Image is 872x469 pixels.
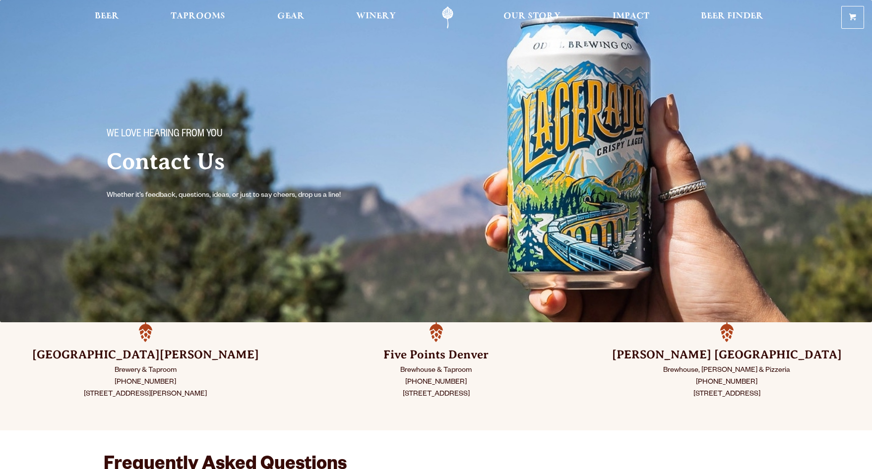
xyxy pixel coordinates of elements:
[606,347,847,363] h3: [PERSON_NAME] [GEOGRAPHIC_DATA]
[429,6,466,29] a: Odell Home
[277,12,305,20] span: Gear
[315,347,557,363] h3: Five Points Denver
[701,12,763,20] span: Beer Finder
[164,6,232,29] a: Taprooms
[694,6,770,29] a: Beer Finder
[356,12,396,20] span: Winery
[107,128,223,141] span: We love hearing from you
[606,6,656,29] a: Impact
[315,365,557,401] p: Brewhouse & Taproom [PHONE_NUMBER] [STREET_ADDRESS]
[503,12,561,20] span: Our Story
[25,347,266,363] h3: [GEOGRAPHIC_DATA][PERSON_NAME]
[613,12,649,20] span: Impact
[107,149,416,174] h2: Contact Us
[271,6,311,29] a: Gear
[25,365,266,401] p: Brewery & Taproom [PHONE_NUMBER] [STREET_ADDRESS][PERSON_NAME]
[171,12,225,20] span: Taprooms
[350,6,402,29] a: Winery
[107,190,361,202] p: Whether it’s feedback, questions, ideas, or just to say cheers, drop us a line!
[95,12,119,20] span: Beer
[88,6,125,29] a: Beer
[606,365,847,401] p: Brewhouse, [PERSON_NAME] & Pizzeria [PHONE_NUMBER] [STREET_ADDRESS]
[497,6,567,29] a: Our Story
